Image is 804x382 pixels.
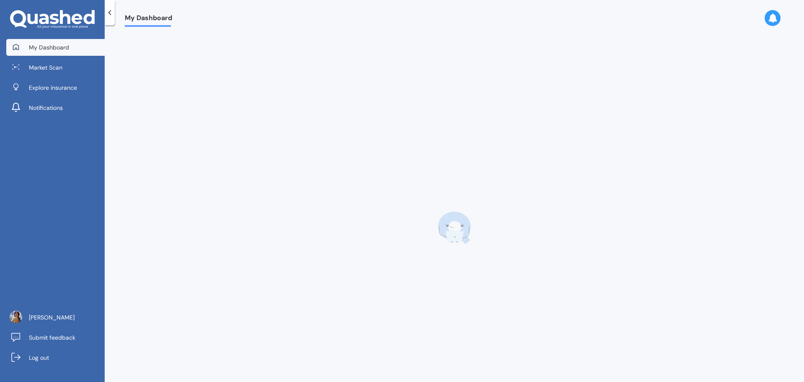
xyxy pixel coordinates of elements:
[29,43,69,52] span: My Dashboard
[6,79,105,96] a: Explore insurance
[6,349,105,366] a: Log out
[29,353,49,362] span: Log out
[6,309,105,326] a: [PERSON_NAME]
[6,59,105,76] a: Market Scan
[6,39,105,56] a: My Dashboard
[6,99,105,116] a: Notifications
[29,104,63,112] span: Notifications
[125,14,172,25] span: My Dashboard
[438,211,471,245] img: q-laptop.bc25ffb5ccee3f42f31d.webp
[29,63,62,72] span: Market Scan
[29,333,75,342] span: Submit feedback
[6,329,105,346] a: Submit feedback
[10,311,22,323] img: ACg8ocKcEJQ2bRdUQgC0G4h4Beuk1_DnX7ApSPKLiXFHxHoXYKaI2LyeNg=s96-c
[29,83,77,92] span: Explore insurance
[29,313,75,322] span: [PERSON_NAME]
